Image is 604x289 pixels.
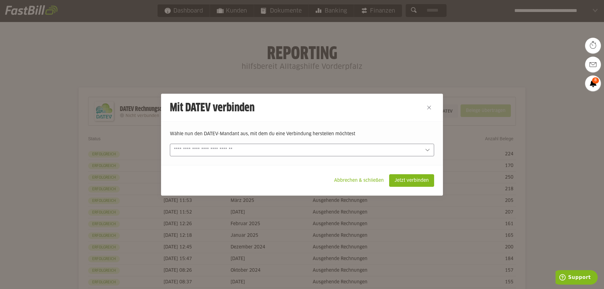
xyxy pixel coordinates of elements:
[592,77,599,84] span: 8
[389,174,434,187] sl-button: Jetzt verbinden
[329,174,389,187] sl-button: Abbrechen & schließen
[170,131,434,137] p: Wähle nun den DATEV-Mandant aus, mit dem du eine Verbindung herstellen möchtest
[556,270,598,286] iframe: Öffnet ein Widget, in dem Sie weitere Informationen finden
[585,75,601,91] a: 8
